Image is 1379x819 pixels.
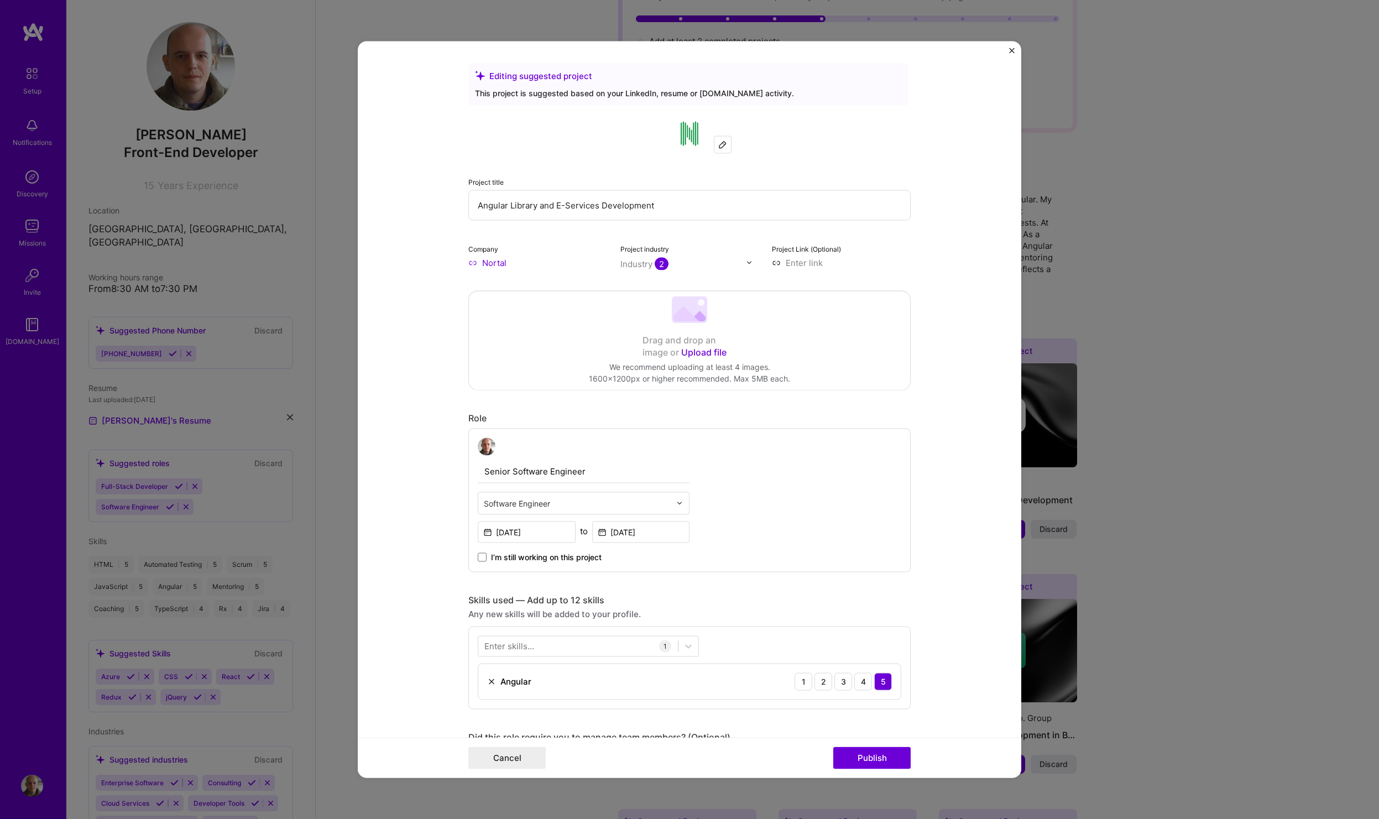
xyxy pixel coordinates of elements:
[854,672,872,690] div: 4
[772,257,911,268] input: Enter link
[468,190,911,220] input: Enter the name of the project
[655,257,668,270] span: 2
[714,136,731,153] div: Edit
[484,640,534,652] div: Enter skills...
[772,244,841,253] label: Project Link (Optional)
[620,258,668,269] div: Industry
[795,672,812,690] div: 1
[814,672,832,690] div: 2
[592,521,690,542] input: Date
[580,525,588,536] div: to
[468,747,546,769] button: Cancel
[468,594,911,606] div: Skills used — Add up to 12 skills
[1009,48,1015,59] button: Close
[670,113,709,153] img: Company logo
[746,259,753,266] img: drop icon
[468,608,911,619] div: Any new skills will be added to your profile.
[475,87,902,98] div: This project is suggested based on your LinkedIn, resume or [DOMAIN_NAME] activity.
[468,257,607,268] input: Enter name or website
[475,70,902,81] div: Editing suggested project
[491,551,602,562] span: I’m still working on this project
[676,500,683,507] img: drop icon
[834,672,852,690] div: 3
[478,460,689,483] input: Role Name
[620,244,669,253] label: Project industry
[478,521,576,542] input: Date
[659,640,671,652] div: 1
[500,676,531,687] div: Angular
[833,747,911,769] button: Publish
[681,346,727,357] span: Upload file
[874,672,892,690] div: 5
[643,334,736,358] div: Drag and drop an image or
[468,244,498,253] label: Company
[487,677,496,686] img: Remove
[718,140,727,149] img: Edit
[589,361,790,373] div: We recommend uploading at least 4 images.
[468,290,911,390] div: Drag and drop an image or Upload fileWe recommend uploading at least 4 images.1600x1200px or high...
[468,731,911,743] div: Did this role require you to manage team members? (Optional)
[468,178,504,186] label: Project title
[589,373,790,384] div: 1600x1200px or higher recommended. Max 5MB each.
[468,412,911,424] div: Role
[475,71,485,81] i: icon SuggestedTeams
